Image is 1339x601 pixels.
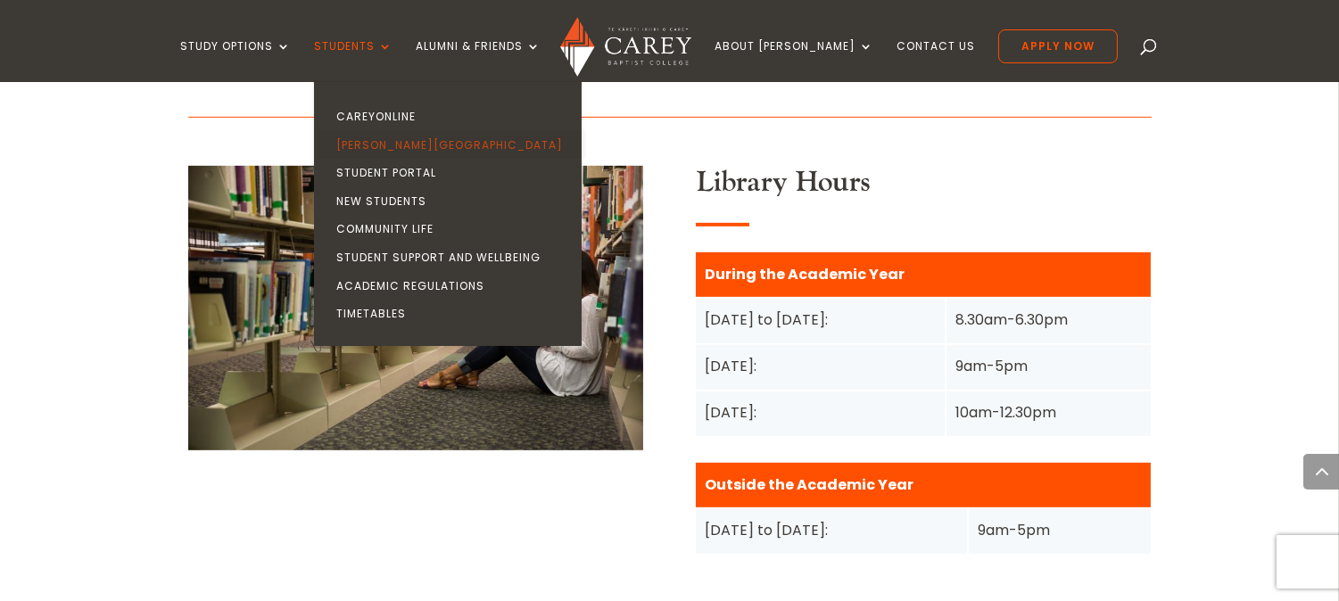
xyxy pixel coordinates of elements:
img: Carey Baptist College [560,17,692,78]
div: [DATE]: [705,354,936,378]
strong: During the Academic Year [705,264,905,284]
a: Apply Now [998,29,1118,63]
a: About [PERSON_NAME] [715,40,873,82]
a: Students [314,40,393,82]
a: Academic Regulations [318,272,586,300]
img: Girl reading on the floor in a library [188,166,643,450]
a: Contact Us [897,40,975,82]
a: Alumni & Friends [416,40,541,82]
a: Community Life [318,215,586,243]
div: [DATE] to [DATE]: [705,518,958,542]
div: 9am-5pm [978,518,1142,542]
a: New Students [318,187,586,216]
a: Study Options [180,40,291,82]
div: 8.30am-6.30pm [955,308,1143,332]
a: CareyOnline [318,103,586,131]
a: Student Support and Wellbeing [318,243,586,272]
a: Timetables [318,300,586,328]
div: [DATE]: [705,400,936,424]
div: [DATE] to [DATE]: [705,308,936,332]
a: [PERSON_NAME][GEOGRAPHIC_DATA] [318,131,586,160]
h3: Library Hours [696,166,1151,209]
div: 9am-5pm [955,354,1143,378]
strong: Outside the Academic Year [705,474,913,495]
div: 10am-12.30pm [955,400,1143,424]
a: Student Portal [318,159,586,187]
